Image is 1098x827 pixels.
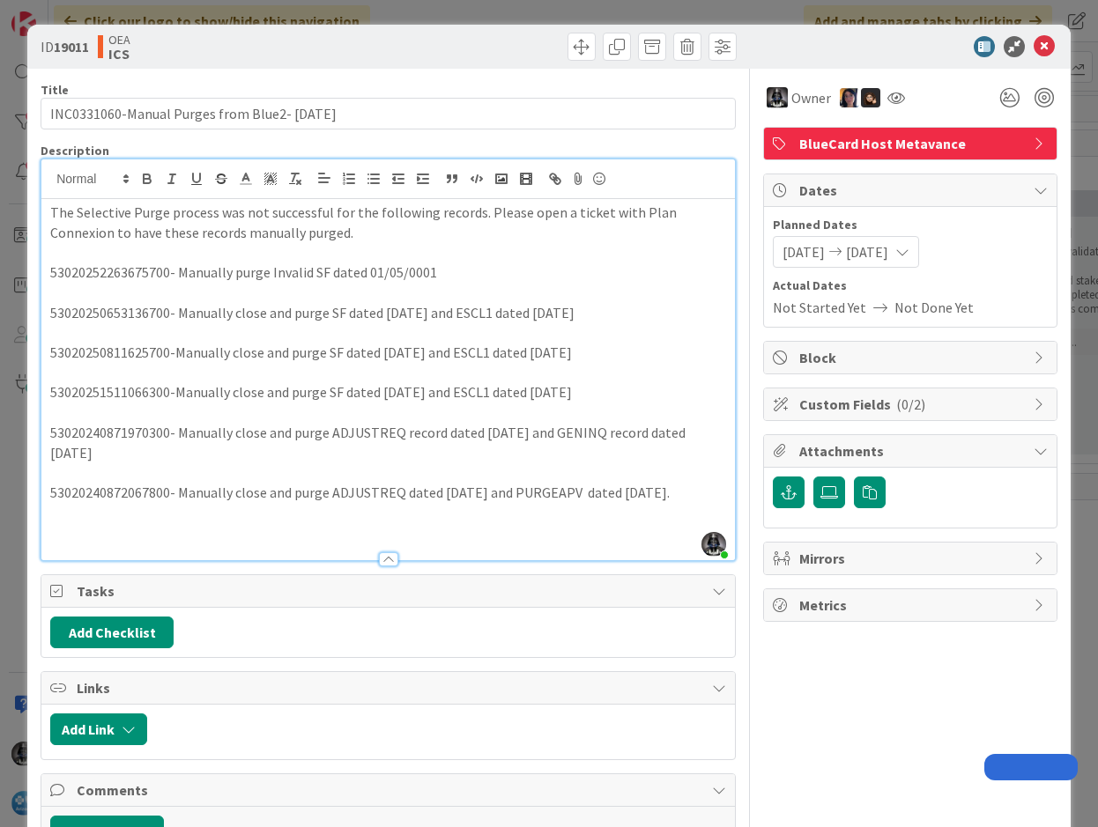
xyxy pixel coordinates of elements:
[799,440,1025,461] span: Attachments
[108,47,130,61] b: ICS
[41,98,736,129] input: type card name here...
[41,82,69,98] label: Title
[896,395,925,413] span: ( 0/2 )
[41,36,89,57] span: ID
[50,423,726,462] p: 53020240871970300- Manually close and purge ADJUSTREQ record dated [DATE] and GENINQ record dated...
[77,779,703,801] span: Comments
[50,303,726,323] p: 53020250653136700- Manually close and purge SF dated [DATE] and ESCL1 dated [DATE]
[799,180,1025,201] span: Dates
[50,713,147,745] button: Add Link
[50,382,726,402] p: 53020251511066300-Manually close and purge SF dated [DATE] and ESCL1 dated [DATE]
[773,277,1048,295] span: Actual Dates
[861,88,880,107] img: ZB
[783,241,825,262] span: [DATE]
[767,87,788,108] img: KG
[77,677,703,698] span: Links
[54,38,89,55] b: 19011
[50,343,726,363] p: 53020250811625700-Manually close and purge SF dated [DATE] and ESCL1 dated [DATE]
[773,216,1048,234] span: Planned Dates
[50,262,726,283] p: 53020252263675700- Manually purge Invalid SF dated 01/05/0001
[799,548,1025,569] span: Mirrors
[77,580,703,602] span: Tasks
[50,617,174,648] button: Add Checklist
[773,297,866,318] span: Not Started Yet
[846,241,888,262] span: [DATE]
[799,594,1025,616] span: Metrics
[791,87,831,108] span: Owner
[50,483,726,503] p: 53020240872067800- Manually close and purge ADJUSTREQ dated [DATE] and PURGEAPV dated [DATE].
[701,532,726,557] img: ddRgQ3yRm5LdI1ED0PslnJbT72KgN0Tb.jfif
[799,133,1025,154] span: BlueCard Host Metavance
[799,394,1025,415] span: Custom Fields
[50,203,726,242] p: The Selective Purge process was not successful for the following records. Please open a ticket wi...
[799,347,1025,368] span: Block
[108,33,130,47] span: OEA
[41,143,109,159] span: Description
[840,88,859,107] img: TC
[894,297,974,318] span: Not Done Yet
